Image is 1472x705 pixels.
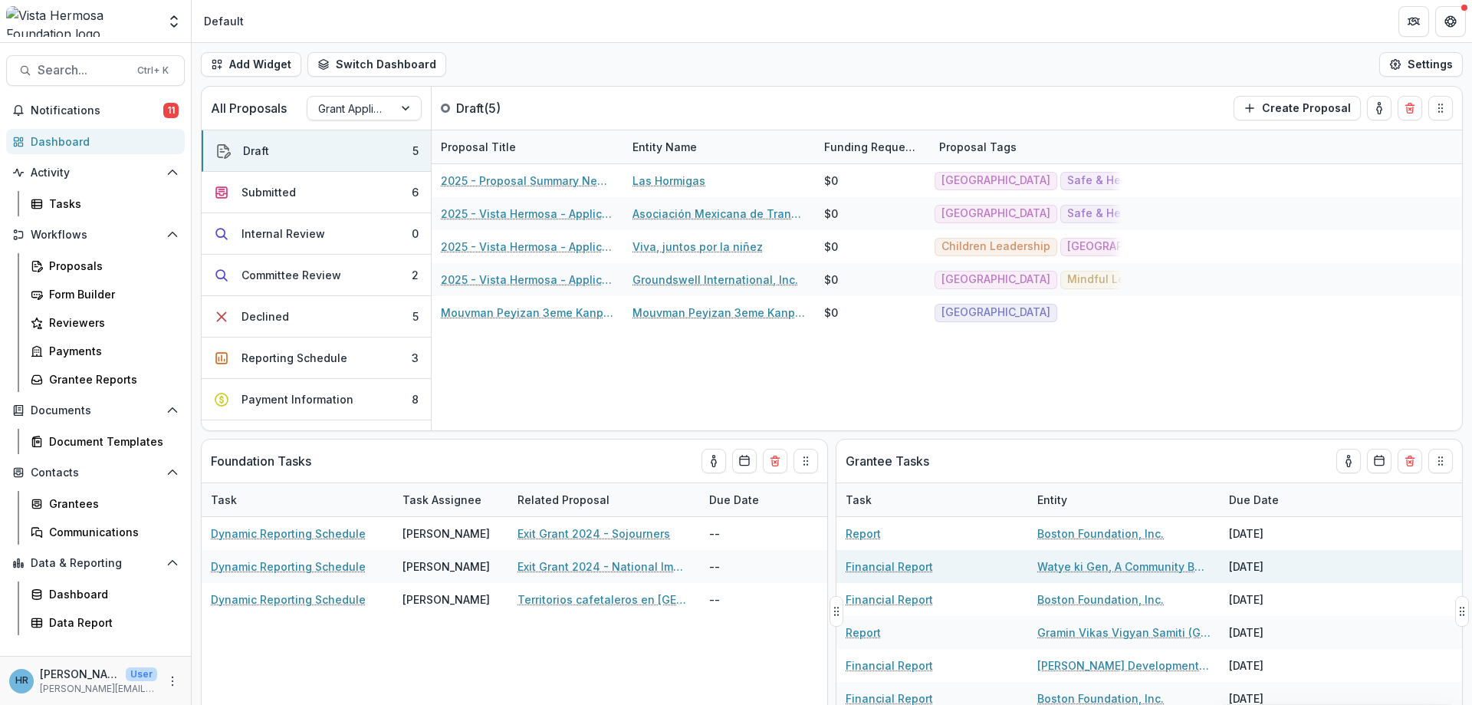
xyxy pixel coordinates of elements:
[49,496,172,512] div: Grantees
[402,525,490,542] div: [PERSON_NAME]
[1067,240,1176,253] span: [GEOGRAPHIC_DATA]
[1367,449,1391,473] button: Calendar
[1379,52,1463,77] button: Settings
[412,267,419,283] div: 2
[432,139,525,155] div: Proposal Title
[824,173,838,189] div: $0
[700,483,815,516] div: Due Date
[242,267,341,283] div: Committee Review
[1220,616,1335,649] div: [DATE]
[202,379,431,420] button: Payment Information8
[846,452,929,470] p: Grantee Tasks
[49,258,172,274] div: Proposals
[941,240,1050,253] span: Children Leadership
[846,624,881,641] a: Report
[1067,273,1172,286] span: Mindful Leadership
[815,130,930,163] div: Funding Requested
[824,239,838,255] div: $0
[1028,492,1076,508] div: Entity
[134,62,172,79] div: Ctrl + K
[25,191,185,216] a: Tasks
[824,272,838,288] div: $0
[701,449,726,473] button: toggle-assigned-to-me
[412,391,419,407] div: 8
[930,130,1122,163] div: Proposal Tags
[1336,449,1361,473] button: toggle-assigned-to-me
[1455,596,1469,627] button: Drag
[402,558,490,575] div: [PERSON_NAME]
[25,338,185,364] a: Payments
[1037,624,1211,641] a: Gramin Vikas Vigyan Samiti (GRAVIS)
[441,239,614,255] a: 2025 - Vista Hermosa - Application
[517,525,670,542] a: Exit Grant 2024 - Sojourners
[31,404,160,417] span: Documents
[6,222,185,247] button: Open Workflows
[456,99,571,117] p: Draft ( 5 )
[242,350,347,366] div: Reporting Schedule
[941,306,1050,319] span: [GEOGRAPHIC_DATA]
[1037,657,1211,674] a: [PERSON_NAME] Development Society
[441,305,614,321] a: Mouvman Peyizan 3eme Kanperin (MP3K) - 2025 - Vista Hermosa - Application
[1037,525,1164,542] a: Boston Foundation, Inc.
[126,667,157,681] p: User
[242,226,325,242] div: Internal Review
[508,483,700,516] div: Related Proposal
[1220,583,1335,616] div: [DATE]
[25,253,185,278] a: Proposals
[846,525,881,542] a: Report
[6,460,185,485] button: Open Contacts
[700,583,815,616] div: --
[38,63,128,77] span: Search...
[163,103,179,118] span: 11
[632,206,806,222] a: Asociación Mexicana de Transformación Rural y Urbana A.C (Amextra, Inc.)
[508,492,619,508] div: Related Proposal
[846,657,933,674] a: Financial Report
[49,524,172,540] div: Communications
[31,229,160,242] span: Workflows
[623,139,706,155] div: Entity Name
[6,98,185,123] button: Notifications11
[700,492,768,508] div: Due Date
[763,449,787,473] button: Delete card
[242,184,296,200] div: Submitted
[1220,550,1335,583] div: [DATE]
[441,206,614,222] a: 2025 - Vista Hermosa - Application
[49,433,172,450] div: Document Templates
[941,207,1050,220] span: [GEOGRAPHIC_DATA]
[1220,483,1335,516] div: Due Date
[25,491,185,516] a: Grantees
[700,550,815,583] div: --
[824,206,838,222] div: $0
[941,273,1050,286] span: [GEOGRAPHIC_DATA]
[49,371,172,387] div: Grantee Reports
[25,429,185,454] a: Document Templates
[1028,483,1220,516] div: Entity
[441,173,614,189] a: 2025 - Proposal Summary New Project
[517,558,691,575] a: Exit Grant 2024 - National Immigration Forum
[31,557,160,570] span: Data & Reporting
[31,466,160,479] span: Contacts
[1435,6,1466,37] button: Get Help
[202,492,246,508] div: Task
[25,581,185,607] a: Dashboard
[393,483,508,516] div: Task Assignee
[6,160,185,185] button: Open Activity
[49,586,172,602] div: Dashboard
[1220,517,1335,550] div: [DATE]
[836,492,881,508] div: Task
[49,315,172,331] div: Reviewers
[201,52,301,77] button: Add Widget
[40,682,157,696] p: [PERSON_NAME][EMAIL_ADDRESS][DOMAIN_NAME]
[402,591,490,608] div: [PERSON_NAME]
[1428,449,1453,473] button: Drag
[930,139,1026,155] div: Proposal Tags
[412,226,419,242] div: 0
[6,129,185,154] a: Dashboard
[824,305,838,321] div: $0
[1367,96,1391,120] button: toggle-assigned-to-me
[198,10,250,32] nav: breadcrumb
[1067,174,1195,187] span: Safe & Healthy Families
[432,130,623,163] div: Proposal Title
